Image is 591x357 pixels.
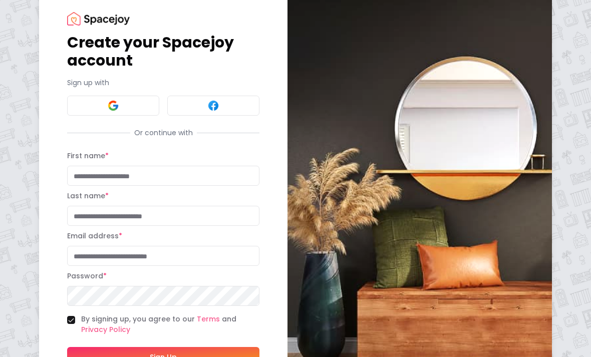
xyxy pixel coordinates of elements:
img: Spacejoy Logo [67,12,130,26]
label: Last name [67,191,109,201]
span: Or continue with [130,128,197,138]
h1: Create your Spacejoy account [67,34,259,70]
a: Privacy Policy [81,324,130,334]
label: Email address [67,231,122,241]
label: First name [67,151,109,161]
p: Sign up with [67,78,259,88]
a: Terms [197,314,220,324]
label: Password [67,271,107,281]
img: Facebook signin [207,100,219,112]
label: By signing up, you agree to our and [81,314,259,335]
img: Google signin [107,100,119,112]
